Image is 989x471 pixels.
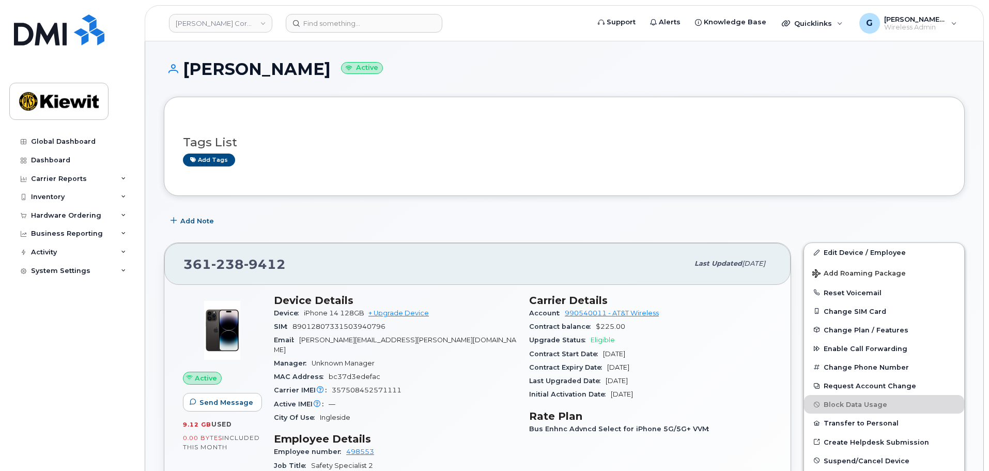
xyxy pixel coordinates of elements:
[274,414,320,421] span: City Of Use
[804,414,964,432] button: Transfer to Personal
[274,400,329,408] span: Active IMEI
[183,154,235,166] a: Add tags
[304,309,364,317] span: iPhone 14 128GB
[183,136,946,149] h3: Tags List
[274,323,292,330] span: SIM
[274,336,299,344] span: Email
[596,323,625,330] span: $225.00
[329,400,335,408] span: —
[183,393,262,412] button: Send Message
[274,433,517,445] h3: Employee Details
[565,309,659,317] a: 990540011 - AT&T Wireless
[824,326,908,333] span: Change Plan / Features
[274,294,517,307] h3: Device Details
[812,269,906,279] span: Add Roaming Package
[804,358,964,376] button: Change Phone Number
[274,309,304,317] span: Device
[824,345,907,353] span: Enable Call Forwarding
[804,376,964,395] button: Request Account Change
[804,395,964,414] button: Block Data Usage
[804,339,964,358] button: Enable Call Forwarding
[529,390,611,398] span: Initial Activation Date
[804,451,964,470] button: Suspend/Cancel Device
[607,363,629,371] span: [DATE]
[164,211,223,230] button: Add Note
[606,377,628,385] span: [DATE]
[211,256,244,272] span: 238
[164,60,965,78] h1: [PERSON_NAME]
[804,262,964,283] button: Add Roaming Package
[611,390,633,398] span: [DATE]
[346,448,374,455] a: 498553
[341,62,383,74] small: Active
[742,260,765,267] span: [DATE]
[332,386,401,394] span: 357508452571111
[368,309,429,317] a: + Upgrade Device
[312,359,375,367] span: Unknown Manager
[804,243,964,262] a: Edit Device / Employee
[211,420,232,428] span: used
[244,256,286,272] span: 9412
[274,373,329,381] span: MAC Address
[292,323,385,330] span: 89012807331503940796
[320,414,350,421] span: Ingleside
[183,434,222,442] span: 0.00 Bytes
[274,448,346,455] span: Employee number
[180,216,214,226] span: Add Note
[274,386,332,394] span: Carrier IMEI
[591,336,615,344] span: Eligible
[694,260,742,267] span: Last updated
[529,425,714,433] span: Bus Enhnc Advncd Select for iPhone 5G/5G+ VVM
[274,336,516,353] span: [PERSON_NAME][EMAIL_ADDRESS][PERSON_NAME][DOMAIN_NAME]
[311,462,373,469] span: Safety Specialist 2
[199,398,253,407] span: Send Message
[804,321,964,339] button: Change Plan / Features
[529,410,772,422] h3: Rate Plan
[183,421,211,428] span: 9.12 GB
[191,299,253,361] img: image20231002-3703462-njx0qo.jpeg
[804,433,964,451] a: Create Helpdesk Submission
[529,323,596,330] span: Contract balance
[529,309,565,317] span: Account
[529,377,606,385] span: Last Upgraded Date
[944,426,981,463] iframe: Messenger Launcher
[329,373,380,381] span: bc37d3edefac
[529,363,607,371] span: Contract Expiry Date
[274,359,312,367] span: Manager
[195,373,217,383] span: Active
[183,256,286,272] span: 361
[183,434,260,451] span: included this month
[274,462,311,469] span: Job Title
[529,350,603,358] span: Contract Start Date
[529,294,772,307] h3: Carrier Details
[804,283,964,302] button: Reset Voicemail
[804,302,964,321] button: Change SIM Card
[824,457,909,464] span: Suspend/Cancel Device
[603,350,625,358] span: [DATE]
[529,336,591,344] span: Upgrade Status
